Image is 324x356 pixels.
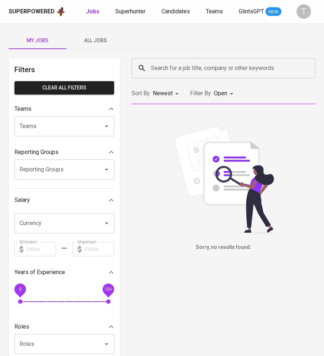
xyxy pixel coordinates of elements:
[26,242,56,256] input: Value
[131,243,315,251] h6: Sorry, no results found.
[14,265,114,280] div: Years of Experience
[9,6,66,17] a: Superpoweredapp logo
[239,7,281,16] a: GlintsGPT NEW
[214,90,227,97] span: Open
[9,8,55,16] div: Superpowered
[14,102,114,116] div: Teams
[104,286,112,291] span: 10+
[84,242,114,256] input: Value
[239,8,264,15] span: GlintsGPT
[14,268,65,277] p: Years of Experience
[101,164,112,175] button: Open
[13,36,62,45] span: My Jobs
[101,121,112,131] button: Open
[297,4,311,19] div: T
[115,7,147,16] a: Superhunter
[71,36,120,45] span: All Jobs
[153,87,181,100] div: Newest
[265,8,281,16] span: NEW
[190,89,211,98] p: Filter By
[206,7,224,16] a: Teams
[161,7,191,16] a: Candidates
[56,6,66,17] img: app logo
[101,339,112,349] button: Open
[214,87,236,100] div: Open
[131,89,150,98] p: Sort By
[169,125,278,233] img: file_searching.svg
[14,148,59,157] p: Reporting Groups
[153,89,173,98] p: Newest
[161,8,190,15] span: Candidates
[14,320,114,334] div: Roles
[115,8,146,15] span: Superhunter
[206,8,223,15] span: Teams
[19,286,21,291] span: 0
[86,8,99,15] b: Jobs
[14,64,114,75] h6: Filters
[14,193,114,207] div: Salary
[86,7,101,16] a: Jobs
[14,105,31,113] p: Teams
[20,83,108,92] span: Clear All filters
[14,81,114,95] button: Clear All filters
[14,322,29,331] p: Roles
[14,196,30,205] p: Salary
[101,218,112,228] button: Open
[14,145,114,159] div: Reporting Groups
